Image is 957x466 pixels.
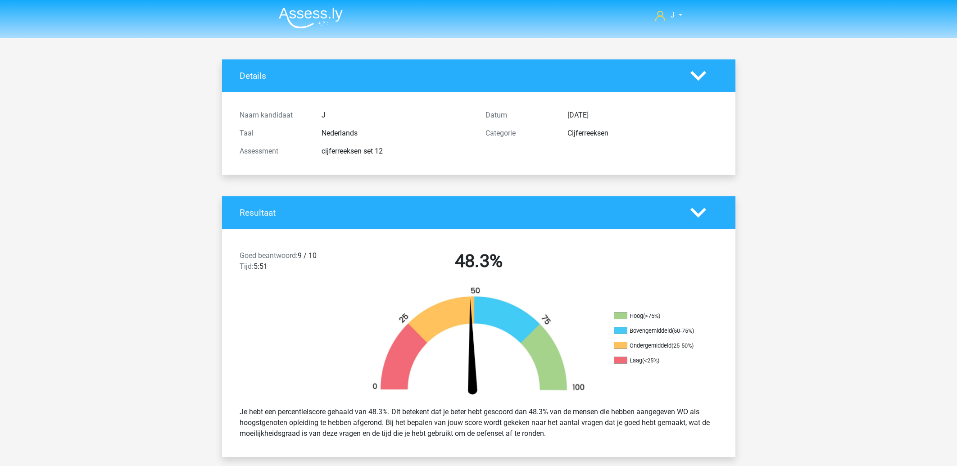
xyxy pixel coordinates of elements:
div: 9 / 10 5:51 [233,250,356,276]
div: Naam kandidaat [233,110,315,121]
div: Cijferreeksen [561,128,725,139]
div: (>75%) [643,312,660,319]
h2: 48.3% [363,250,595,272]
div: J [315,110,479,121]
a: J [652,10,685,21]
div: Je hebt een percentielscore gehaald van 48.3%. Dit betekent dat je beter hebt gescoord dan 48.3% ... [233,403,725,443]
span: Tijd: [240,262,254,271]
li: Hoog [614,312,704,320]
li: Laag [614,357,704,365]
li: Bovengemiddeld [614,327,704,335]
div: Taal [233,128,315,139]
div: Datum [479,110,561,121]
div: cijferreeksen set 12 [315,146,479,157]
div: [DATE] [561,110,725,121]
div: Nederlands [315,128,479,139]
img: Assessly [279,7,343,28]
div: Assessment [233,146,315,157]
h4: Resultaat [240,208,677,218]
h4: Details [240,71,677,81]
li: Ondergemiddeld [614,342,704,350]
div: (25-50%) [671,342,694,349]
span: Goed beantwoord: [240,251,298,260]
img: 48.ec6230812979.png [357,286,600,399]
div: Categorie [479,128,561,139]
span: J [671,11,675,19]
div: (50-75%) [672,327,694,334]
div: (<25%) [642,357,659,364]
